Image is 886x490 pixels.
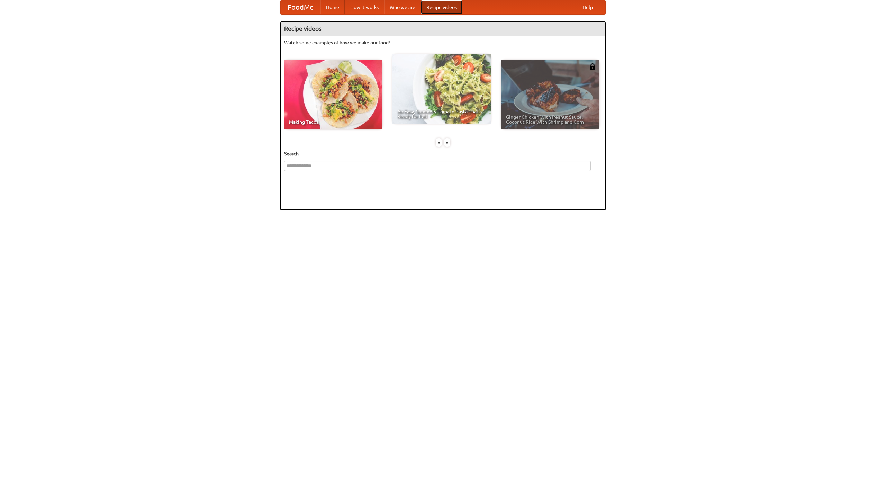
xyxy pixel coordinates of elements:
span: Making Tacos [289,119,378,124]
h4: Recipe videos [281,22,605,36]
a: Home [320,0,345,14]
span: An Easy, Summery Tomato Pasta That's Ready for Fall [397,109,486,119]
a: Help [577,0,598,14]
a: Making Tacos [284,60,382,129]
a: Who we are [384,0,421,14]
a: How it works [345,0,384,14]
p: Watch some examples of how we make our food! [284,39,602,46]
h5: Search [284,150,602,157]
div: « [436,138,442,147]
a: Recipe videos [421,0,462,14]
a: FoodMe [281,0,320,14]
div: » [444,138,450,147]
img: 483408.png [589,63,596,70]
a: An Easy, Summery Tomato Pasta That's Ready for Fall [392,54,491,124]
